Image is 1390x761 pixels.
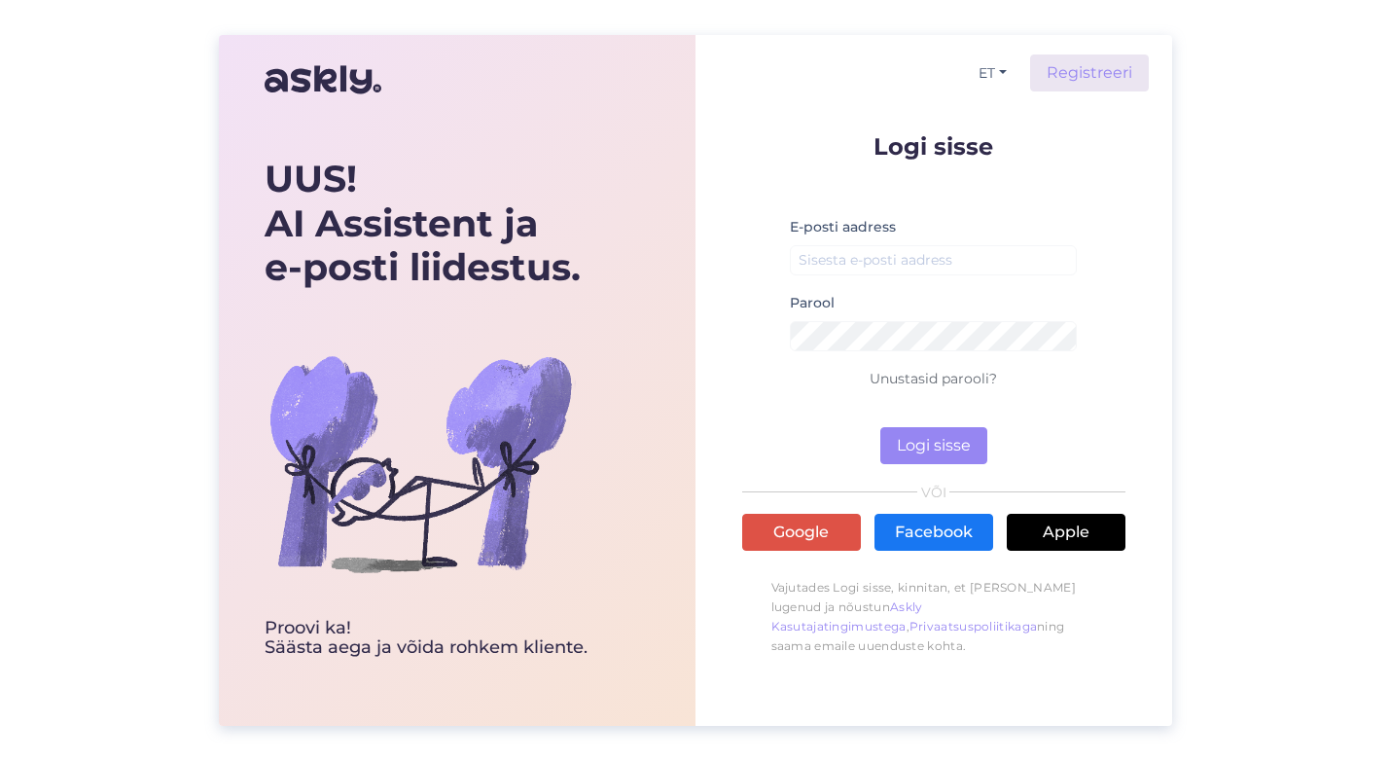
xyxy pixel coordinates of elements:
div: UUS! AI Assistent ja e-posti liidestus. [265,157,588,290]
img: bg-askly [265,308,576,619]
p: Logi sisse [742,134,1125,159]
button: ET [971,59,1015,88]
button: Logi sisse [880,427,987,464]
span: VÕI [917,486,949,499]
label: E-posti aadress [790,217,896,237]
label: Parool [790,293,835,313]
img: Askly [265,56,381,103]
a: Apple [1007,514,1125,551]
a: Registreeri [1030,54,1149,91]
div: Proovi ka! Säästa aega ja võida rohkem kliente. [265,619,588,658]
input: Sisesta e-posti aadress [790,245,1078,275]
a: Google [742,514,861,551]
a: Facebook [874,514,993,551]
a: Unustasid parooli? [870,370,997,387]
p: Vajutades Logi sisse, kinnitan, et [PERSON_NAME] lugenud ja nõustun , ning saama emaile uuenduste... [742,568,1125,666]
a: Privaatsuspoliitikaga [909,619,1037,634]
